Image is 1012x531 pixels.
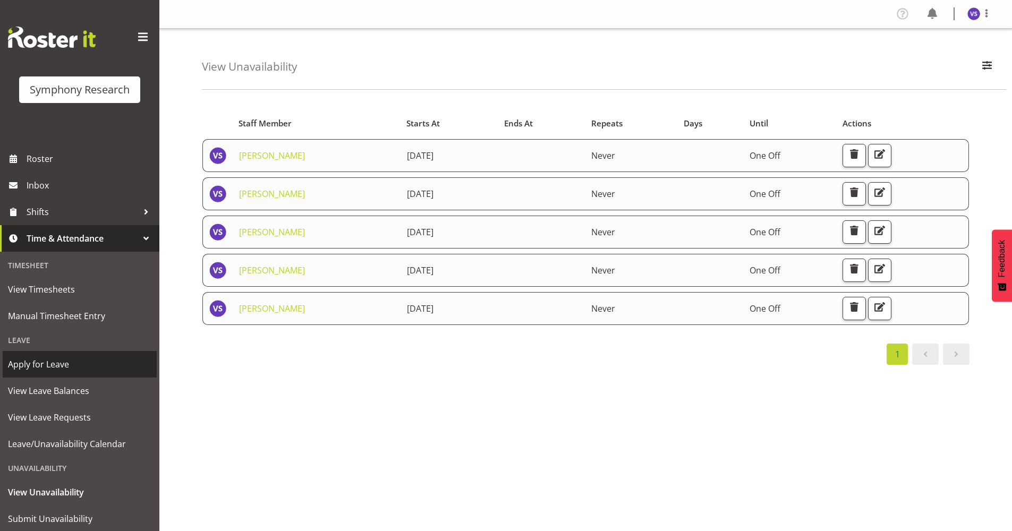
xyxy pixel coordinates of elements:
[997,240,1007,277] span: Feedback
[750,264,780,276] span: One Off
[27,230,138,246] span: Time & Attendance
[407,264,433,276] span: [DATE]
[8,409,151,425] span: View Leave Requests
[684,117,702,130] span: Days
[239,264,305,276] a: [PERSON_NAME]
[407,188,433,200] span: [DATE]
[3,404,157,431] a: View Leave Requests
[8,436,151,452] span: Leave/Unavailability Calendar
[407,226,433,238] span: [DATE]
[8,308,151,324] span: Manual Timesheet Entry
[239,188,305,200] a: [PERSON_NAME]
[868,259,891,282] button: Edit Unavailability
[209,300,226,317] img: virender-singh11427.jpg
[30,82,130,98] div: Symphony Research
[868,182,891,205] button: Edit Unavailability
[750,117,768,130] span: Until
[591,303,615,314] span: Never
[976,55,998,79] button: Filter Employees
[591,188,615,200] span: Never
[8,484,151,500] span: View Unavailability
[3,329,157,351] div: Leave
[3,303,157,329] a: Manual Timesheet Entry
[407,303,433,314] span: [DATE]
[209,185,226,202] img: virender-singh11427.jpg
[843,117,871,130] span: Actions
[27,177,154,193] span: Inbox
[843,297,866,320] button: Delete Unavailability
[504,117,533,130] span: Ends At
[239,226,305,238] a: [PERSON_NAME]
[3,351,157,378] a: Apply for Leave
[202,61,297,73] h4: View Unavailability
[750,226,780,238] span: One Off
[750,188,780,200] span: One Off
[27,151,154,167] span: Roster
[407,150,433,161] span: [DATE]
[868,220,891,244] button: Edit Unavailability
[239,150,305,161] a: [PERSON_NAME]
[750,303,780,314] span: One Off
[3,431,157,457] a: Leave/Unavailability Calendar
[3,457,157,479] div: Unavailability
[868,297,891,320] button: Edit Unavailability
[406,117,440,130] span: Starts At
[3,378,157,404] a: View Leave Balances
[591,150,615,161] span: Never
[239,117,292,130] span: Staff Member
[591,226,615,238] span: Never
[843,259,866,282] button: Delete Unavailability
[843,220,866,244] button: Delete Unavailability
[992,229,1012,302] button: Feedback - Show survey
[209,224,226,241] img: virender-singh11427.jpg
[3,479,157,506] a: View Unavailability
[8,383,151,399] span: View Leave Balances
[3,276,157,303] a: View Timesheets
[27,204,138,220] span: Shifts
[3,254,157,276] div: Timesheet
[591,117,623,130] span: Repeats
[8,281,151,297] span: View Timesheets
[868,144,891,167] button: Edit Unavailability
[239,303,305,314] a: [PERSON_NAME]
[8,356,151,372] span: Apply for Leave
[8,27,96,48] img: Rosterit website logo
[843,144,866,167] button: Delete Unavailability
[591,264,615,276] span: Never
[209,262,226,279] img: virender-singh11427.jpg
[843,182,866,205] button: Delete Unavailability
[209,147,226,164] img: virender-singh11427.jpg
[750,150,780,161] span: One Off
[8,511,151,527] span: Submit Unavailability
[967,7,980,20] img: virender-singh11427.jpg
